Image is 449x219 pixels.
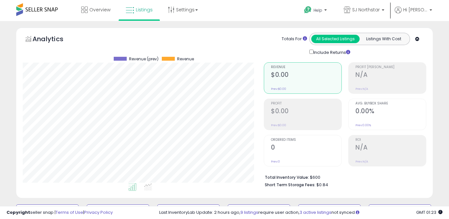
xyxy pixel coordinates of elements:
button: Repricing On [87,204,149,217]
div: seller snap | | [6,210,113,216]
small: Prev: 0.00% [355,123,371,127]
span: Revenue [177,57,194,61]
strong: Copyright [6,209,30,215]
small: Prev: N/A [355,87,368,91]
span: ROI [355,138,426,142]
a: Hi [PERSON_NAME] [395,6,432,21]
span: Profit [271,102,341,105]
a: Help [299,1,333,21]
a: Terms of Use [56,209,83,215]
button: Repricing Off [157,204,220,217]
span: 2025-08-13 01:23 GMT [416,209,443,215]
button: All Selected Listings [311,35,360,43]
h2: 0 [271,144,341,152]
small: Prev: 0 [271,160,280,164]
button: Default [16,204,79,217]
span: $0.84 [316,182,328,188]
h2: N/A [355,144,426,152]
span: Revenue [271,66,341,69]
h2: 0.00% [355,107,426,116]
i: Get Help [304,6,312,14]
div: Last InventoryLab Update: 2 hours ago, require user action, not synced. [159,210,443,216]
small: Prev: $0.00 [271,123,286,127]
span: Hi [PERSON_NAME] [403,6,428,13]
span: Avg. Buybox Share [355,102,426,105]
h2: $0.00 [271,71,341,80]
h2: $0.00 [271,107,341,116]
span: Revenue (prev) [129,57,159,61]
div: Totals For [282,36,307,42]
span: Ordered Items [271,138,341,142]
span: SJ Northstar [352,6,380,13]
h2: N/A [355,71,426,80]
li: $600 [265,173,421,181]
a: 9 listings [240,209,258,215]
button: Listings without Min/Max [228,204,290,217]
a: Privacy Policy [84,209,113,215]
div: Include Returns [304,48,358,56]
b: Total Inventory Value: [265,175,309,180]
span: Help [314,7,322,13]
b: Short Term Storage Fees: [265,182,315,188]
small: Prev: N/A [355,160,368,164]
span: Listings [136,6,153,13]
span: Overview [89,6,110,13]
a: 3 active listings [300,209,331,215]
small: Prev: $0.00 [271,87,286,91]
h5: Analytics [32,34,76,45]
button: Listings without Cost [369,204,431,217]
button: Listings With Cost [359,35,408,43]
button: Non Competitive [298,204,361,217]
span: Profit [PERSON_NAME] [355,66,426,69]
